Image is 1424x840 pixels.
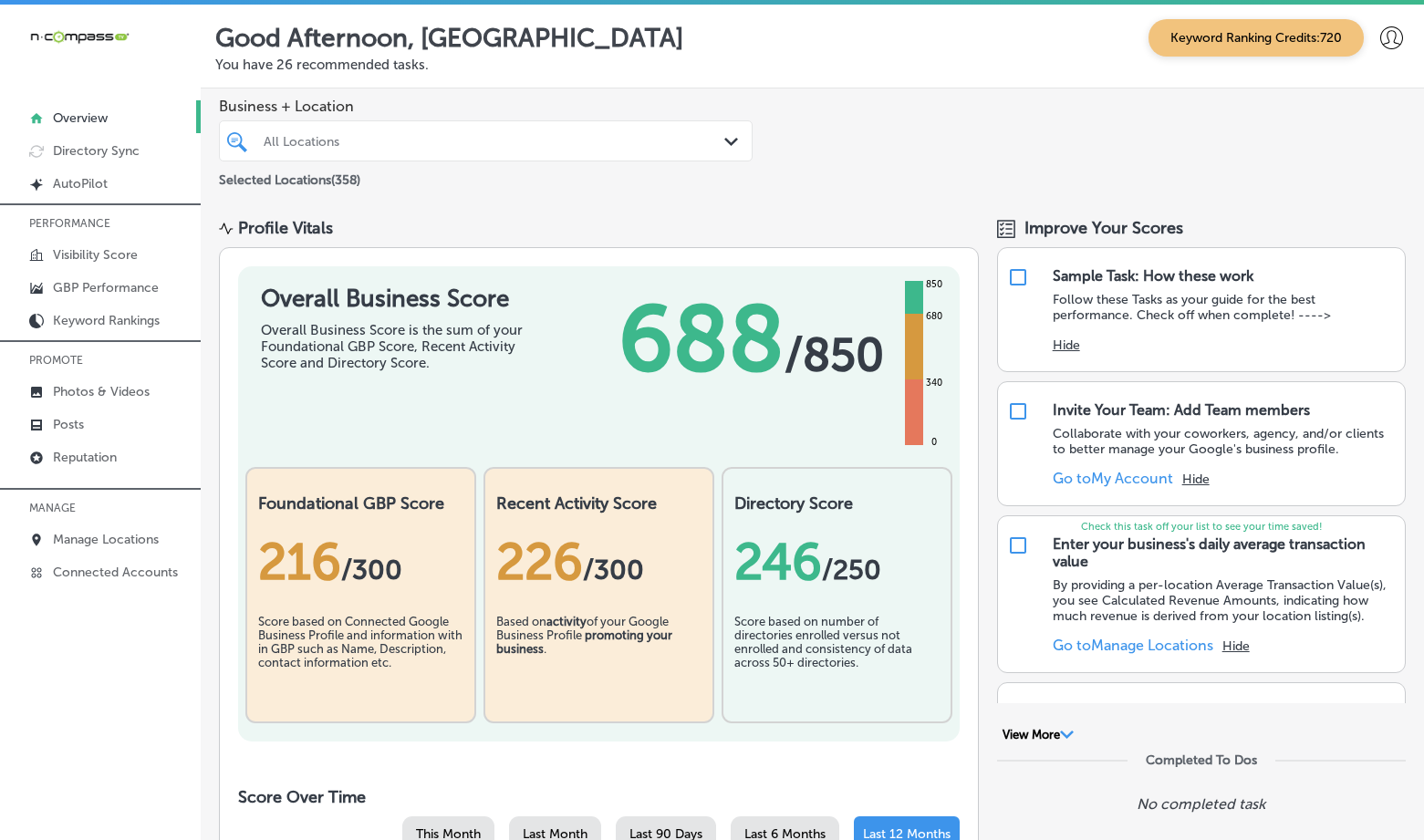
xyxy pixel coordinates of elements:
[53,417,84,432] p: Posts
[53,384,150,399] p: Photos & Videos
[53,110,108,126] p: Overview
[53,532,159,547] p: Manage Locations
[53,176,108,192] p: AutoPilot
[53,313,160,328] p: Keyword Rankings
[53,565,178,580] p: Connected Accounts
[53,143,140,159] p: Directory Sync
[53,280,159,296] p: GBP Performance
[53,247,138,263] p: Visibility Score
[1222,638,1250,654] button: Hide
[29,28,130,46] img: 660ab0bf-5cc7-4cb8-ba1c-48b5ae0f18e60NCTV_CLogo_TV_Black_-500x88.png
[53,450,117,465] p: Reputation
[1182,472,1210,487] button: Hide
[1053,337,1080,353] button: Hide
